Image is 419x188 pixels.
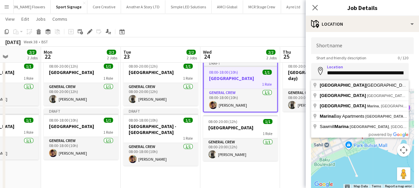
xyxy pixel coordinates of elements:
span: Sawmill [320,124,350,129]
span: 0 / 120 [392,55,414,60]
div: 2 Jobs [187,55,197,60]
app-job-card: 08:00-20:00 (12h)1/1[GEOGRAPHIC_DATA] (travel day)1 RoleGeneral Crew1/108:00-20:00 (12h)[PERSON_N... [283,60,357,112]
span: 08:00-20:00 (12h) [208,119,237,124]
span: 08:00-18:00 (10h) [129,118,158,123]
span: Bay Apartments [320,114,365,119]
app-job-card: 08:00-20:00 (12h)1/1[GEOGRAPHIC_DATA]1 RoleGeneral Crew1/108:00-20:00 (12h)[PERSON_NAME] [123,60,198,106]
span: 1 Role [103,130,113,135]
app-card-role: General Crew1/108:00-18:00 (10h)[PERSON_NAME] [44,137,118,160]
h3: [GEOGRAPHIC_DATA] (travel day) [283,69,357,81]
span: Tue [123,49,131,55]
span: Comms [52,16,67,22]
span: 1/1 [24,64,33,69]
h3: [GEOGRAPHIC_DATA] [204,75,277,81]
app-card-role: General Crew1/108:00-20:00 (12h)[PERSON_NAME] [44,83,118,106]
span: [GEOGRAPHIC_DATA] [320,83,412,88]
h3: [GEOGRAPHIC_DATA] [123,69,198,75]
span: Thu [283,49,291,55]
div: [DATE] [5,39,21,45]
button: Sport Signage [51,0,87,13]
span: 1/1 [104,64,113,69]
button: Map camera controls [397,143,410,157]
span: 1/1 [183,118,193,123]
button: Core Creative [87,0,121,13]
span: Short and friendly description [311,55,372,60]
h3: Job Details [306,3,419,12]
span: 08:00-18:00 (10h) [49,118,78,123]
span: [GEOGRAPHIC_DATA] [365,114,407,118]
span: Week 38 [22,39,39,44]
span: 1 Role [183,136,193,141]
h3: [GEOGRAPHIC_DATA] [203,125,278,131]
span: 1 Role [24,76,33,81]
button: Simple LED Solutions [165,0,212,13]
h3: [GEOGRAPHIC_DATA] - [GEOGRAPHIC_DATA] [123,123,198,135]
span: Marina [335,124,349,129]
span: 22 [43,53,52,60]
app-card-role: General Crew1/108:00-20:00 (12h)[PERSON_NAME] [203,138,278,161]
div: Draft [123,108,198,114]
span: [GEOGRAPHIC_DATA] [350,125,389,129]
span: 08:00-20:00 (12h) [129,64,158,69]
span: 1 Role [103,76,113,81]
span: [GEOGRAPHIC_DATA] [320,103,366,108]
h3: [GEOGRAPHIC_DATA] [44,123,118,129]
span: [GEOGRAPHIC_DATA] [320,83,366,88]
span: Wed [203,49,212,55]
span: 2/2 [186,50,196,55]
button: Drag Pegman onto the map to open Street View [397,167,410,181]
div: BST [41,39,48,44]
app-job-card: 08:00-20:00 (12h)1/1[GEOGRAPHIC_DATA]1 RoleGeneral Crew1/108:00-20:00 (12h)[PERSON_NAME] [203,115,278,161]
span: View [5,16,15,22]
span: 08:00-20:00 (12h) [49,64,78,69]
span: 23 [122,53,131,60]
app-card-role: General Crew1/108:00-18:00 (10h)[PERSON_NAME] [123,143,198,166]
span: 2/2 [266,50,275,55]
span: Edit [21,16,29,22]
div: Location [306,16,419,32]
span: 2/2 [107,50,116,55]
span: 1/1 [183,64,193,69]
app-job-card: 08:00-20:00 (12h)1/1[GEOGRAPHIC_DATA]1 RoleGeneral Crew1/108:00-20:00 (12h)[PERSON_NAME] [44,60,118,106]
span: 08:00-18:00 (10h) [209,70,238,75]
a: Edit [19,15,32,23]
div: 2 Jobs [107,55,117,60]
app-card-role: General Crew1/108:00-18:00 (10h)[PERSON_NAME] [204,89,277,112]
h3: [GEOGRAPHIC_DATA] [44,69,118,75]
a: Terms (opens in new tab) [372,184,381,188]
app-card-role: General Crew1/108:00-20:00 (12h)[PERSON_NAME] [123,83,198,106]
span: 25 [282,53,291,60]
button: Another A Story LTD [121,0,165,13]
span: 1/1 [263,119,272,124]
span: 1/1 [24,118,33,123]
app-job-card: Draft08:00-18:00 (10h)1/1[GEOGRAPHIC_DATA]1 RoleGeneral Crew1/108:00-18:00 (10h)[PERSON_NAME] [203,60,278,112]
span: 1 Role [24,130,33,135]
span: Jobs [36,16,46,22]
div: 2 Jobs [27,55,38,60]
span: 1/1 [104,118,113,123]
span: Marina [367,104,379,108]
app-job-card: Draft08:00-18:00 (10h)1/1[GEOGRAPHIC_DATA] - [GEOGRAPHIC_DATA]1 RoleGeneral Crew1/108:00-18:00 (1... [123,108,198,166]
a: Jobs [33,15,48,23]
div: Draft [44,108,118,114]
button: Ayre Ltd [281,0,306,13]
span: 2/2 [27,50,36,55]
button: MCR Stage Crew [243,0,281,13]
span: 1 Role [183,76,193,81]
app-card-role: General Crew1/108:00-20:00 (12h)[PERSON_NAME] [283,89,357,112]
app-job-card: Draft08:00-18:00 (10h)1/1[GEOGRAPHIC_DATA]1 RoleGeneral Crew1/108:00-18:00 (10h)[PERSON_NAME] [44,108,118,160]
span: 1/1 [262,70,272,75]
span: Marina [320,114,334,119]
span: 24 [202,53,212,60]
button: AMCI Global [212,0,243,13]
span: Mon [44,49,52,55]
a: Comms [50,15,70,23]
div: Draft [204,60,277,66]
span: [GEOGRAPHIC_DATA] [320,93,366,98]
